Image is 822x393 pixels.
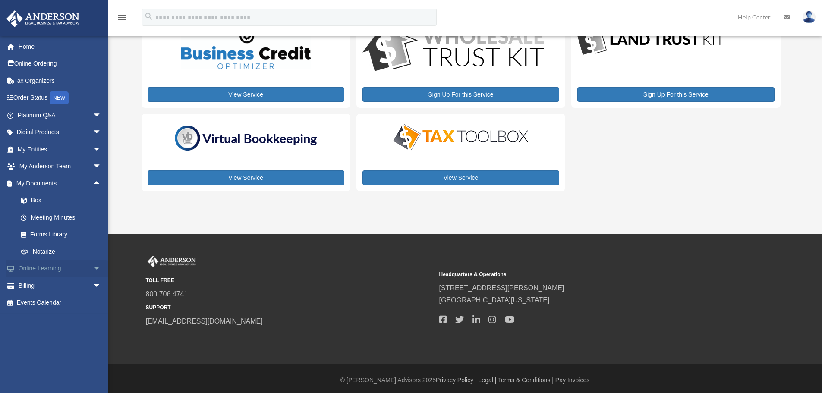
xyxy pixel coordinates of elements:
[6,260,114,277] a: Online Learningarrow_drop_down
[12,192,114,209] a: Box
[148,87,344,102] a: View Service
[93,175,110,192] span: arrow_drop_up
[93,158,110,176] span: arrow_drop_down
[108,375,822,386] div: © [PERSON_NAME] Advisors 2025
[12,226,114,243] a: Forms Library
[148,170,344,185] a: View Service
[362,87,559,102] a: Sign Up For this Service
[93,277,110,295] span: arrow_drop_down
[146,318,263,325] a: [EMAIL_ADDRESS][DOMAIN_NAME]
[50,91,69,104] div: NEW
[498,377,554,384] a: Terms & Conditions |
[6,158,114,175] a: My Anderson Teamarrow_drop_down
[146,290,188,298] a: 800.706.4741
[6,38,114,55] a: Home
[144,12,154,21] i: search
[6,175,114,192] a: My Documentsarrow_drop_up
[117,15,127,22] a: menu
[362,170,559,185] a: View Service
[6,72,114,89] a: Tax Organizers
[439,296,550,304] a: [GEOGRAPHIC_DATA][US_STATE]
[12,243,114,260] a: Notarize
[93,107,110,124] span: arrow_drop_down
[6,277,114,294] a: Billingarrow_drop_down
[577,87,774,102] a: Sign Up For this Service
[439,284,564,292] a: [STREET_ADDRESS][PERSON_NAME]
[577,25,724,57] img: LandTrust_lgo-1.jpg
[93,260,110,278] span: arrow_drop_down
[6,141,114,158] a: My Entitiesarrow_drop_down
[6,294,114,311] a: Events Calendar
[6,124,110,141] a: Digital Productsarrow_drop_down
[146,276,433,285] small: TOLL FREE
[479,377,497,384] a: Legal |
[4,10,82,27] img: Anderson Advisors Platinum Portal
[362,25,544,73] img: WS-Trust-Kit-lgo-1.jpg
[6,107,114,124] a: Platinum Q&Aarrow_drop_down
[6,89,114,107] a: Order StatusNEW
[146,256,198,267] img: Anderson Advisors Platinum Portal
[117,12,127,22] i: menu
[439,270,727,279] small: Headquarters & Operations
[12,209,114,226] a: Meeting Minutes
[146,303,433,312] small: SUPPORT
[803,11,816,23] img: User Pic
[93,124,110,141] span: arrow_drop_down
[93,141,110,158] span: arrow_drop_down
[555,377,589,384] a: Pay Invoices
[6,55,114,72] a: Online Ordering
[436,377,477,384] a: Privacy Policy |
